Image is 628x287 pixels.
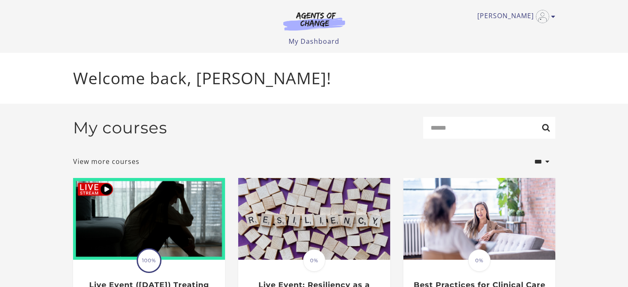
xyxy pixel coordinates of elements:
a: Toggle menu [477,10,551,23]
span: 0% [468,249,491,272]
span: 100% [138,249,160,272]
p: Welcome back, [PERSON_NAME]! [73,66,555,90]
span: 0% [303,249,325,272]
h2: My courses [73,118,167,138]
a: My Dashboard [289,37,339,46]
a: View more courses [73,157,140,166]
img: Agents of Change Logo [275,12,354,31]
